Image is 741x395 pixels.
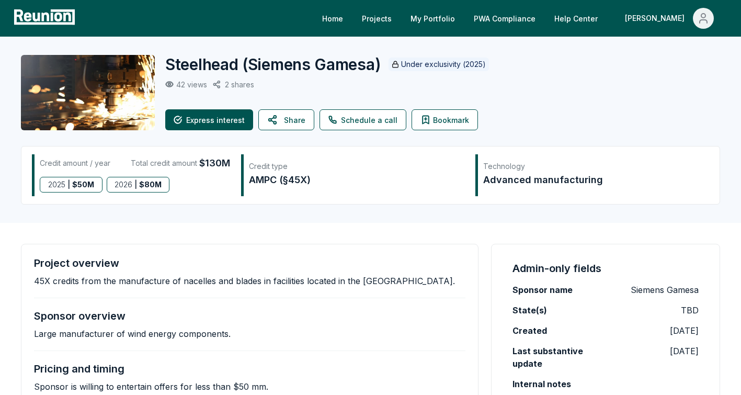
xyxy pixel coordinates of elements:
[512,261,601,276] h4: Admin-only fields
[483,173,698,187] div: Advanced manufacturing
[354,8,400,29] a: Projects
[249,161,464,172] div: Credit type
[320,109,406,130] a: Schedule a call
[483,161,698,172] div: Technology
[631,284,699,296] p: Siemens Gamesa
[165,109,253,130] button: Express interest
[48,177,65,192] span: 2025
[67,177,70,192] span: |
[115,177,132,192] span: 2026
[465,8,544,29] a: PWA Compliance
[512,345,606,370] label: Last substantive update
[625,8,689,29] div: [PERSON_NAME]
[131,156,230,171] div: Total credit amount
[225,80,254,89] p: 2 shares
[34,257,119,269] h4: Project overview
[249,173,464,187] div: AMPC (§45X)
[314,8,731,29] nav: Main
[176,80,207,89] p: 42 views
[199,156,230,171] span: $130M
[512,324,547,337] label: Created
[314,8,351,29] a: Home
[681,304,699,317] p: TBD
[401,59,486,70] p: Under exclusivity (2025)
[512,378,571,390] label: Internal notes
[412,109,478,130] button: Bookmark
[34,276,455,286] p: 45X credits from the manufacture of nacelles and blades in facilities located in the [GEOGRAPHIC_...
[670,345,699,357] p: [DATE]
[242,55,381,74] span: ( Siemens Gamesa )
[34,329,231,339] p: Large manufacturer of wind energy components.
[134,177,137,192] span: |
[512,304,547,317] label: State(s)
[34,363,124,375] h4: Pricing and timing
[670,324,699,337] p: [DATE]
[402,8,463,29] a: My Portfolio
[165,55,381,74] h2: Steelhead
[617,8,722,29] button: [PERSON_NAME]
[258,109,314,130] button: Share
[21,55,155,130] img: Steelhead
[40,156,110,171] div: Credit amount / year
[72,177,94,192] span: $ 50M
[34,310,126,322] h4: Sponsor overview
[546,8,606,29] a: Help Center
[34,381,268,392] p: Sponsor is willing to entertain offers for less than $50 mm.
[139,177,162,192] span: $ 80M
[512,284,573,296] label: Sponsor name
